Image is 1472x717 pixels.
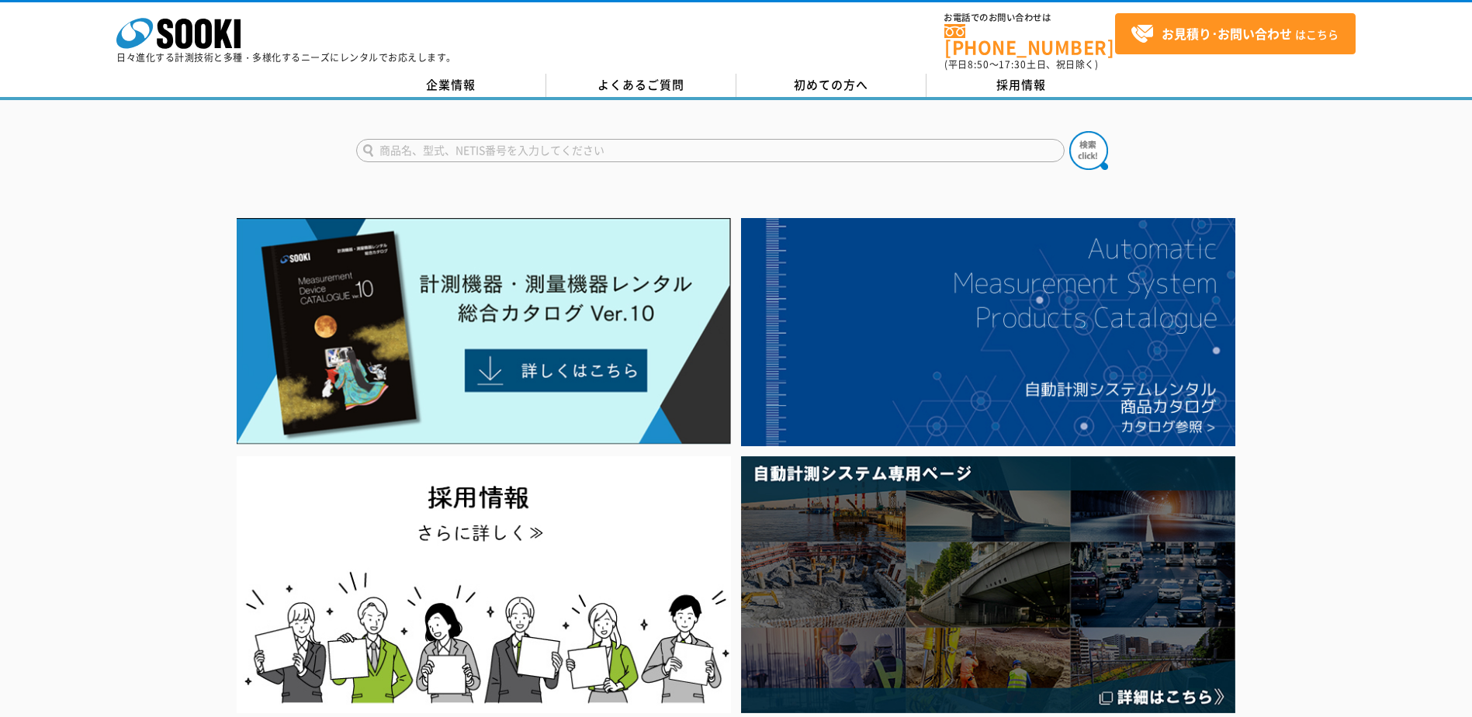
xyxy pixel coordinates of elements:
[356,139,1065,162] input: 商品名、型式、NETIS番号を入力してください
[1162,24,1292,43] strong: お見積り･お問い合わせ
[794,76,868,93] span: 初めての方へ
[944,57,1098,71] span: (平日 ～ 土日、祝日除く)
[926,74,1117,97] a: 採用情報
[116,53,456,62] p: 日々進化する計測技術と多種・多様化するニーズにレンタルでお応えします。
[546,74,736,97] a: よくあるご質問
[356,74,546,97] a: 企業情報
[1115,13,1356,54] a: お見積り･お問い合わせはこちら
[237,218,731,445] img: Catalog Ver10
[1069,131,1108,170] img: btn_search.png
[237,456,731,713] img: SOOKI recruit
[1131,23,1339,46] span: はこちら
[944,13,1115,23] span: お電話でのお問い合わせは
[741,218,1235,446] img: 自動計測システムカタログ
[741,456,1235,713] img: 自動計測システム専用ページ
[968,57,989,71] span: 8:50
[999,57,1027,71] span: 17:30
[944,24,1115,56] a: [PHONE_NUMBER]
[736,74,926,97] a: 初めての方へ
